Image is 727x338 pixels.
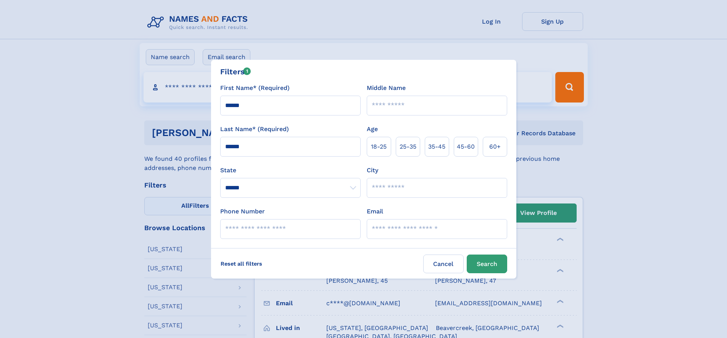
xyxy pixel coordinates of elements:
label: City [367,166,378,175]
label: First Name* (Required) [220,83,290,93]
span: 25‑35 [400,142,416,151]
label: Middle Name [367,83,406,93]
label: Cancel [423,255,464,273]
label: Email [367,207,383,216]
label: Last Name* (Required) [220,125,289,134]
div: Filters [220,66,251,77]
label: Phone Number [220,207,265,216]
label: State [220,166,361,175]
span: 35‑45 [428,142,445,151]
label: Age [367,125,378,134]
button: Search [467,255,507,273]
span: 60+ [489,142,501,151]
span: 45‑60 [457,142,475,151]
span: 18‑25 [371,142,387,151]
label: Reset all filters [216,255,267,273]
